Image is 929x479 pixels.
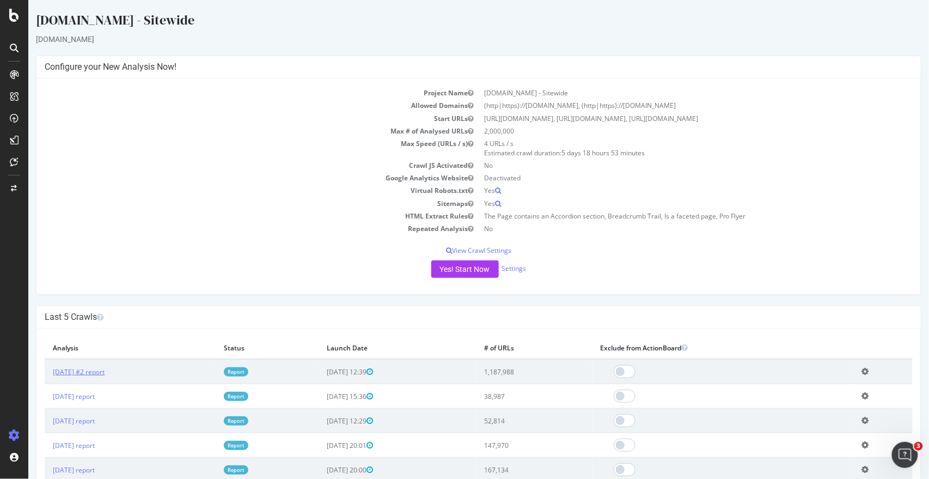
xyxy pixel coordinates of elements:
[448,337,564,359] th: # of URLs
[450,222,884,235] td: No
[25,367,76,377] a: [DATE] #2 report
[448,409,564,433] td: 52,814
[450,172,884,184] td: Deactivated
[8,11,893,34] div: [DOMAIN_NAME] - Sitewide
[298,416,345,426] span: [DATE] 12:29
[25,441,66,450] a: [DATE] report
[195,416,220,426] a: Report
[16,172,450,184] td: Google Analytics Website
[450,210,884,222] td: The Page contains an Accordion section, Breadcrumb Trail, Is a faceted page, Pro Flyer
[16,99,450,112] td: Allowed Domains
[450,87,884,99] td: [DOMAIN_NAME] - Sitewide
[16,112,450,125] td: Start URLs
[16,337,187,359] th: Analysis
[16,62,884,72] h4: Configure your New Analysis Now!
[564,337,826,359] th: Exclude from ActionBoard
[16,184,450,197] td: Virtual Robots.txt
[914,442,923,451] span: 3
[16,137,450,159] td: Max Speed (URLs / s)
[16,159,450,172] td: Crawl JS Activated
[195,441,220,450] a: Report
[8,34,893,45] div: [DOMAIN_NAME]
[290,337,448,359] th: Launch Date
[533,148,616,157] span: 5 days 18 hours 53 minutes
[450,184,884,197] td: Yes
[450,99,884,112] td: (http|https)://[DOMAIN_NAME], (http|https)://[DOMAIN_NAME]
[450,137,884,159] td: 4 URLs / s Estimated crawl duration:
[195,367,220,377] a: Report
[16,246,884,255] p: View Crawl Settings
[450,112,884,125] td: [URL][DOMAIN_NAME], [URL][DOMAIN_NAME], [URL][DOMAIN_NAME]
[448,359,564,384] td: 1,187,988
[450,125,884,137] td: 2,000,000
[298,367,345,377] span: [DATE] 12:39
[448,384,564,409] td: 38,987
[474,264,498,273] a: Settings
[25,465,66,475] a: [DATE] report
[16,197,450,210] td: Sitemaps
[16,312,884,323] h4: Last 5 Crawls
[25,392,66,401] a: [DATE] report
[403,260,470,278] button: Yes! Start Now
[298,441,345,450] span: [DATE] 20:01
[450,197,884,210] td: Yes
[16,210,450,222] td: HTML Extract Rules
[25,416,66,426] a: [DATE] report
[16,125,450,137] td: Max # of Analysed URLs
[448,433,564,458] td: 147,970
[298,392,345,401] span: [DATE] 15:36
[16,87,450,99] td: Project Name
[450,159,884,172] td: No
[187,337,290,359] th: Status
[195,465,220,475] a: Report
[892,442,918,468] iframe: Intercom live chat
[298,465,345,475] span: [DATE] 20:00
[16,222,450,235] td: Repeated Analysis
[195,392,220,401] a: Report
